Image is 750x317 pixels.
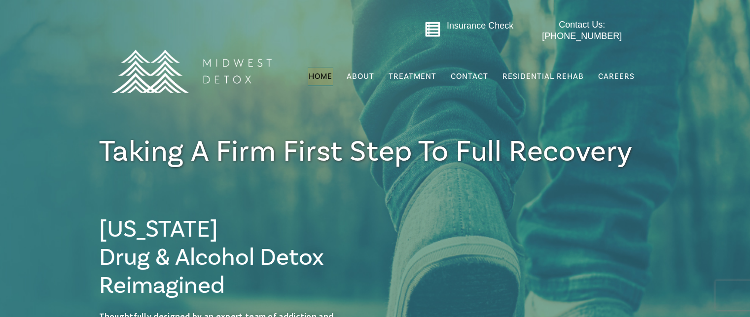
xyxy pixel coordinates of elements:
a: Insurance Check [447,21,513,31]
a: Treatment [388,67,437,86]
span: Contact Us: [PHONE_NUMBER] [542,20,622,41]
span: Taking a firm First Step To full Recovery [99,133,633,171]
span: [US_STATE] Drug & Alcohol Detox Reimagined [99,214,324,301]
a: About [346,67,375,86]
a: Residential Rehab [501,67,585,86]
a: Go to midwestdetox.com/message-form-page/ [425,21,441,41]
span: Home [309,71,332,81]
span: Treatment [389,72,436,80]
span: Careers [598,71,635,81]
span: Residential Rehab [502,71,584,81]
a: Careers [597,67,636,86]
a: Contact Us: [PHONE_NUMBER] [523,19,642,42]
span: About [347,72,374,80]
span: Contact [451,72,488,80]
a: Contact [450,67,489,86]
a: Home [308,67,333,86]
img: MD Logo Horitzontal white-01 (1) (1) [105,28,278,114]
